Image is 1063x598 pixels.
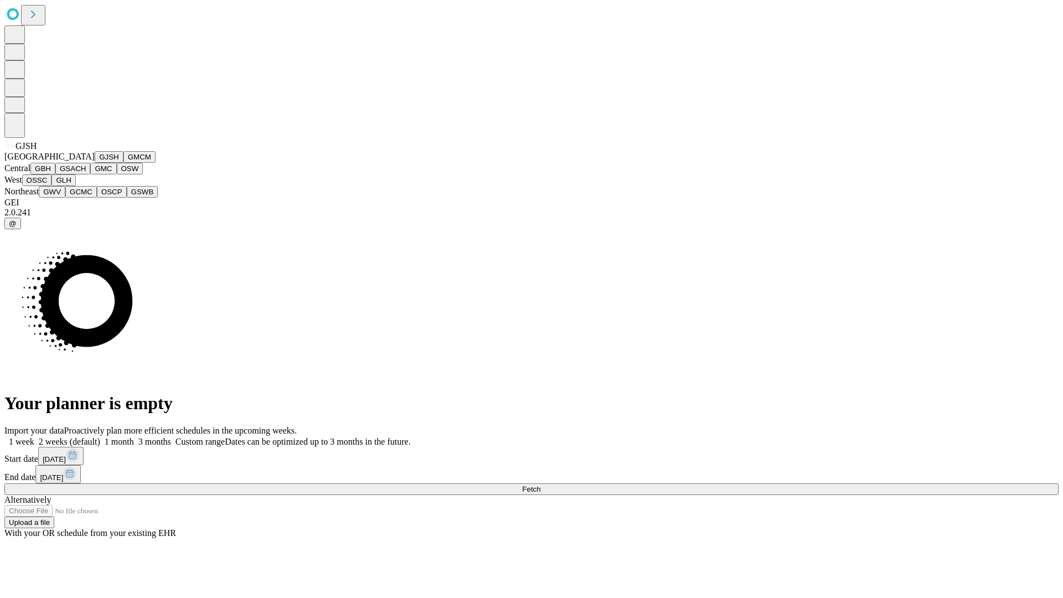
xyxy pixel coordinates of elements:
[39,437,100,446] span: 2 weeks (default)
[39,186,65,198] button: GWV
[35,465,81,483] button: [DATE]
[4,483,1059,495] button: Fetch
[38,447,84,465] button: [DATE]
[138,437,171,446] span: 3 months
[522,485,540,493] span: Fetch
[43,455,66,463] span: [DATE]
[105,437,134,446] span: 1 month
[4,393,1059,414] h1: Your planner is empty
[40,473,63,482] span: [DATE]
[51,174,75,186] button: GLH
[4,426,64,435] span: Import your data
[9,437,34,446] span: 1 week
[123,151,156,163] button: GMCM
[4,208,1059,218] div: 2.0.241
[9,219,17,228] span: @
[4,152,95,161] span: [GEOGRAPHIC_DATA]
[4,517,54,528] button: Upload a file
[22,174,52,186] button: OSSC
[4,528,176,538] span: With your OR schedule from your existing EHR
[176,437,225,446] span: Custom range
[16,141,37,151] span: GJSH
[90,163,116,174] button: GMC
[225,437,410,446] span: Dates can be optimized up to 3 months in the future.
[4,465,1059,483] div: End date
[30,163,55,174] button: GBH
[4,495,51,504] span: Alternatively
[4,447,1059,465] div: Start date
[127,186,158,198] button: GSWB
[64,426,297,435] span: Proactively plan more efficient schedules in the upcoming weeks.
[65,186,97,198] button: GCMC
[55,163,90,174] button: GSACH
[95,151,123,163] button: GJSH
[117,163,143,174] button: OSW
[97,186,127,198] button: OSCP
[4,218,21,229] button: @
[4,175,22,184] span: West
[4,198,1059,208] div: GEI
[4,163,30,173] span: Central
[4,187,39,196] span: Northeast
